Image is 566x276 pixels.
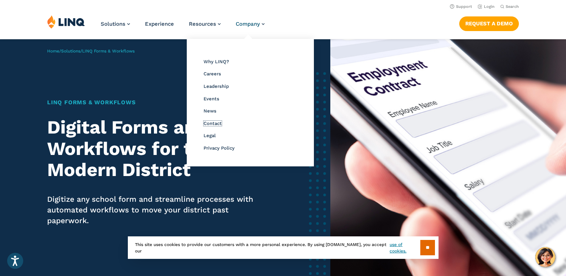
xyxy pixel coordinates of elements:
a: Request a Demo [459,16,519,31]
a: News [204,108,216,114]
button: Hello, have a question? Let’s chat. [535,247,555,267]
a: Login [478,4,495,9]
a: Events [204,96,219,101]
a: Home [47,49,59,54]
a: Experience [145,21,174,27]
h2: Digital Forms and Workflows for the Modern District [47,117,270,181]
a: Solutions [101,21,130,27]
a: Company [236,21,265,27]
a: Contact [204,121,222,126]
span: Company [236,21,260,27]
a: Resources [189,21,221,27]
nav: Primary Navigation [101,15,265,39]
a: use of cookies. [390,241,420,254]
p: Digitize any school form and streamline processes with automated workflows to move your district ... [47,194,270,226]
span: Resources [189,21,216,27]
a: Support [450,4,472,9]
nav: Button Navigation [459,15,519,31]
a: Careers [204,71,221,76]
img: LINQ | K‑12 Software [47,15,85,29]
span: Search [506,4,519,9]
a: Leadership [204,84,229,89]
a: Privacy Policy [204,145,235,151]
h1: LINQ Forms & Workflows [47,98,270,107]
button: Open Search Bar [500,4,519,9]
div: This site uses cookies to provide our customers with a more personal experience. By using [DOMAIN... [128,236,439,259]
span: Solutions [101,21,125,27]
a: Why LINQ? [204,59,229,64]
a: Solutions [61,49,80,54]
span: / / [47,49,135,54]
a: Legal [204,133,216,138]
span: LINQ Forms & Workflows [82,49,135,54]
